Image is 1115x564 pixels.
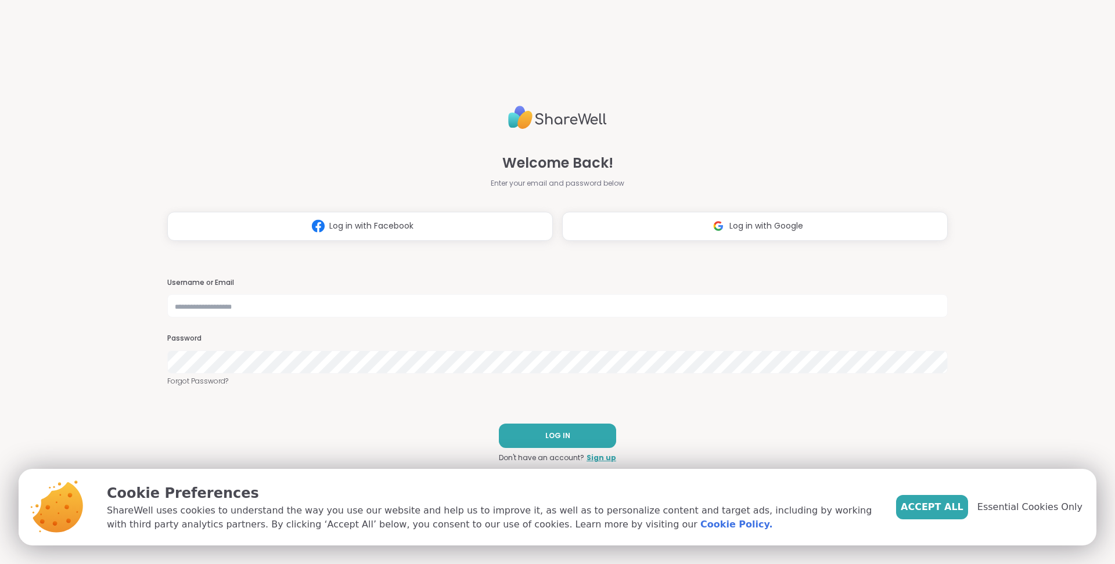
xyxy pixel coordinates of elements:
[508,101,607,134] img: ShareWell Logo
[545,431,570,441] span: LOG IN
[707,215,729,237] img: ShareWell Logomark
[499,424,616,448] button: LOG IN
[167,278,948,288] h3: Username or Email
[901,500,963,514] span: Accept All
[502,153,613,173] span: Welcome Back!
[491,178,624,189] span: Enter your email and password below
[499,453,584,463] span: Don't have an account?
[562,212,948,241] button: Log in with Google
[107,504,877,532] p: ShareWell uses cookies to understand the way you use our website and help us to improve it, as we...
[896,495,968,519] button: Accept All
[167,212,553,241] button: Log in with Facebook
[977,500,1082,514] span: Essential Cookies Only
[329,220,413,232] span: Log in with Facebook
[700,518,772,532] a: Cookie Policy.
[729,220,803,232] span: Log in with Google
[307,215,329,237] img: ShareWell Logomark
[107,483,877,504] p: Cookie Preferences
[167,376,948,386] a: Forgot Password?
[167,334,948,344] h3: Password
[587,453,616,463] a: Sign up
